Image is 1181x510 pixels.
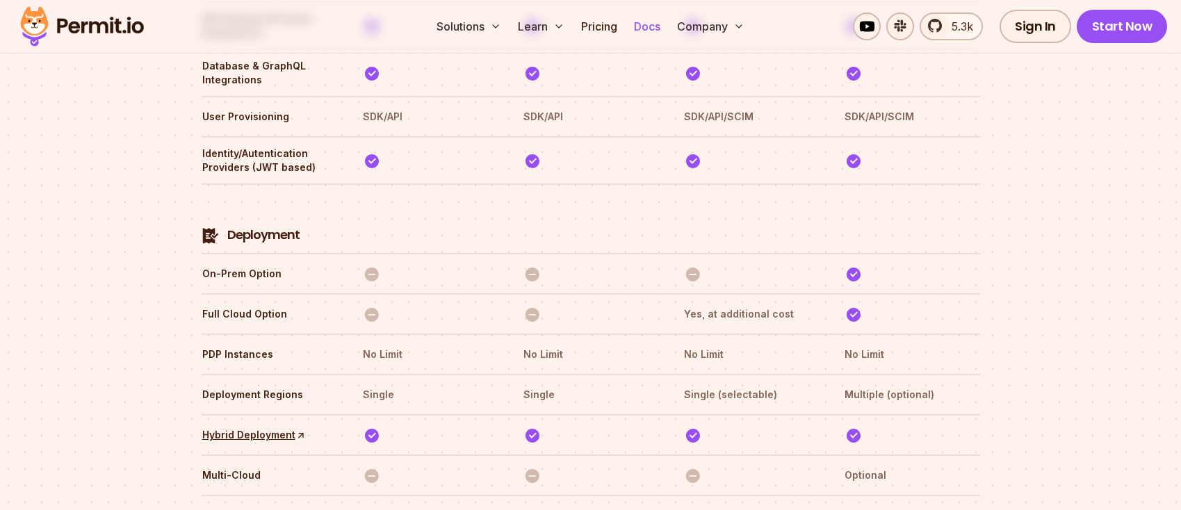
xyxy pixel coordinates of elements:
[362,343,498,365] th: No Limit
[523,106,658,128] th: SDK/API
[202,343,337,365] th: PDP Instances
[202,106,337,128] th: User Provisioning
[291,427,308,443] span: ↑
[362,106,498,128] th: SDK/API
[844,106,979,128] th: SDK/API/SCIM
[202,428,305,442] a: Hybrid Deployment↑
[202,303,337,325] th: Full Cloud Option
[202,464,337,486] th: Multi-Cloud
[844,343,979,365] th: No Limit
[362,384,498,406] th: Single
[523,343,658,365] th: No Limit
[683,343,819,365] th: No Limit
[523,384,658,406] th: Single
[14,3,150,50] img: Permit logo
[683,303,819,325] th: Yes, at additional cost
[844,384,979,406] th: Multiple (optional)
[431,13,507,40] button: Solutions
[576,13,623,40] a: Pricing
[628,13,666,40] a: Docs
[1077,10,1168,43] a: Start Now
[920,13,983,40] a: 5.3k
[844,464,979,486] th: Optional
[202,227,219,244] img: Deployment
[683,384,819,406] th: Single (selectable)
[227,227,300,244] h4: Deployment
[202,58,337,88] th: Database & GraphQL Integrations
[683,106,819,128] th: SDK/API/SCIM
[202,263,337,285] th: On-Prem Option
[202,384,337,406] th: Deployment Regions
[671,13,750,40] button: Company
[512,13,570,40] button: Learn
[1000,10,1071,43] a: Sign In
[943,18,973,35] span: 5.3k
[202,146,337,175] th: Identity/Autentication Providers (JWT based)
